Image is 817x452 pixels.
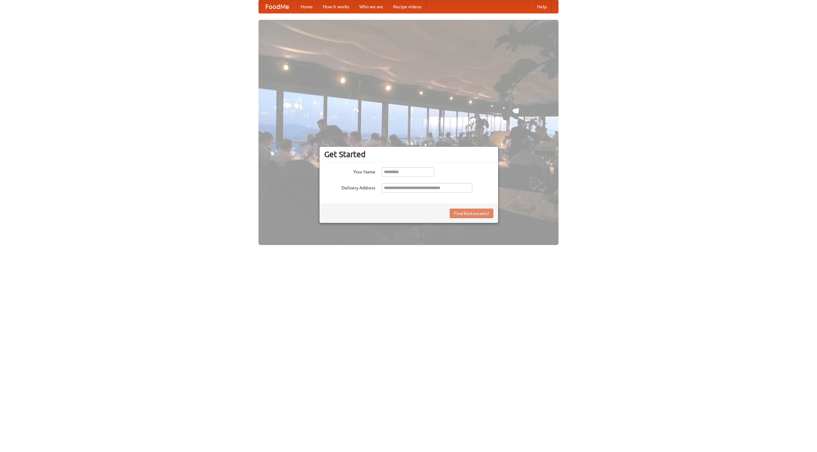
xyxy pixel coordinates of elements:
h3: Get Started [324,149,493,159]
a: FoodMe [259,0,296,13]
button: Find Restaurants! [450,209,493,218]
a: Who we are [354,0,388,13]
a: Home [296,0,318,13]
label: Your Name [324,167,375,175]
a: How it works [318,0,354,13]
label: Delivery Address [324,183,375,191]
a: Recipe videos [388,0,426,13]
a: Help [532,0,552,13]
